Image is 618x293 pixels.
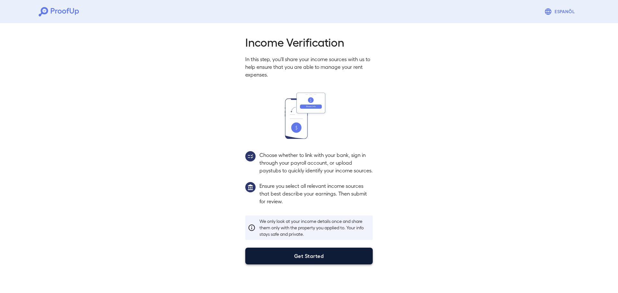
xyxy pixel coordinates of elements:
[245,248,373,264] button: Get Started
[259,218,370,237] p: We only look at your income details once and share them only with the property you applied to. Yo...
[245,35,373,49] h2: Income Verification
[245,182,256,192] img: group1.svg
[245,55,373,78] p: In this step, you'll share your income sources with us to help ensure that you are able to manage...
[285,93,333,139] img: transfer_money.svg
[259,182,373,205] p: Ensure you select all relevant income sources that best describe your earnings. Then submit for r...
[259,151,373,174] p: Choose whether to link with your bank, sign in through your payroll account, or upload paystubs t...
[245,151,256,161] img: group2.svg
[542,5,579,18] button: Espanõl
